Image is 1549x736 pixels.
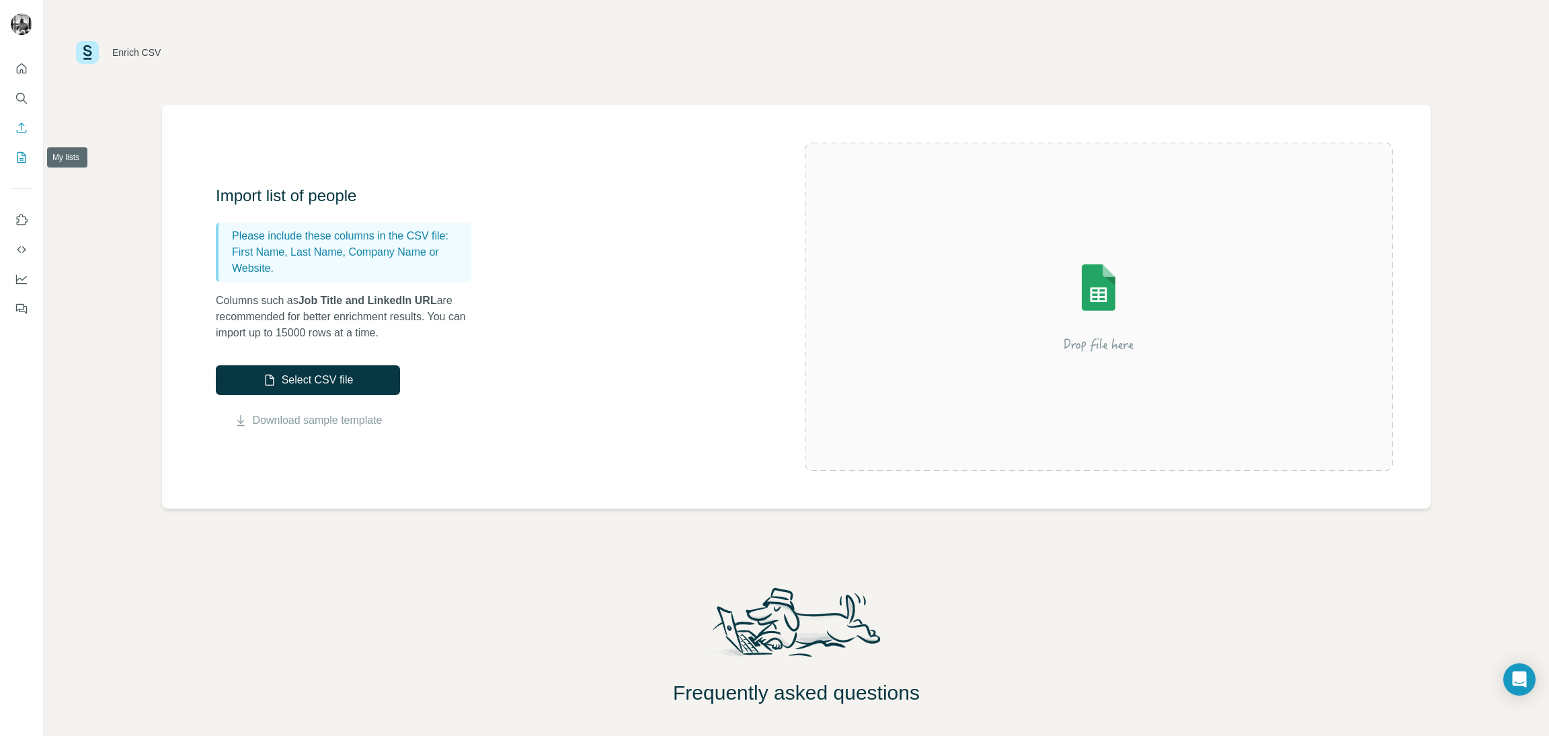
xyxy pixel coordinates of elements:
button: Download sample template [216,412,400,429]
div: Enrich CSV [112,46,161,59]
button: Use Surfe on LinkedIn [11,208,32,232]
button: Use Surfe API [11,237,32,262]
button: Search [11,86,32,110]
img: Avatar [11,13,32,35]
h2: Frequently asked questions [44,681,1549,705]
button: Feedback [11,297,32,321]
button: My lists [11,145,32,170]
p: Columns such as are recommended for better enrichment results. You can import up to 15000 rows at... [216,293,485,341]
h3: Import list of people [216,185,485,207]
span: Job Title and LinkedIn URL [299,295,437,306]
a: Download sample template [253,412,383,429]
p: Please include these columns in the CSV file: [232,228,466,244]
p: First Name, Last Name, Company Name or Website. [232,244,466,277]
button: Enrich CSV [11,116,32,140]
button: Dashboard [11,267,32,291]
button: Quick start [11,57,32,81]
div: Open Intercom Messenger [1503,663,1536,696]
img: Surfe Illustration - Drop file here or select below [978,226,1220,388]
img: Surfe Logo [76,41,99,64]
img: Surfe Mascot Illustration [700,584,893,670]
button: Select CSV file [216,365,400,395]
